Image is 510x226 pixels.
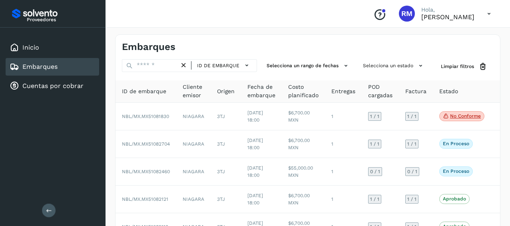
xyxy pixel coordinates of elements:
span: 1 / 1 [370,114,379,119]
td: NIAGARA [176,186,211,213]
span: Origen [217,87,235,96]
td: 3TJ [211,130,241,158]
p: Proveedores [27,17,96,22]
span: 1 / 1 [370,197,379,202]
p: Aprobado [443,196,466,202]
td: 1 [325,186,362,213]
p: Hola, [421,6,474,13]
button: ID de embarque [195,60,253,71]
span: Entregas [331,87,355,96]
span: Estado [439,87,458,96]
span: Costo planificado [288,83,319,100]
td: NIAGARA [176,103,211,130]
td: $6,700.00 MXN [282,103,325,130]
td: $6,700.00 MXN [282,130,325,158]
span: 1 / 1 [370,142,379,146]
span: Factura [405,87,426,96]
span: NBL/MX.MX51081830 [122,114,169,119]
span: 1 / 1 [407,197,416,202]
span: ID de embarque [122,87,166,96]
div: Embarques [6,58,99,76]
p: En proceso [443,141,469,146]
span: NBL/MX.MX51082121 [122,196,168,202]
span: 0 / 1 [370,169,380,174]
td: 1 [325,103,362,130]
td: 3TJ [211,186,241,213]
p: RICARDO MONTEMAYOR [421,13,474,21]
p: En proceso [443,168,469,174]
h4: Embarques [122,41,175,53]
span: [DATE] 18:00 [247,138,263,150]
td: 1 [325,130,362,158]
a: Inicio [22,44,39,51]
a: Cuentas por cobrar [22,82,84,90]
span: NBL/MX.MX51082704 [122,141,170,147]
span: NBL/MX.MX51082460 [122,169,170,174]
span: [DATE] 18:00 [247,165,263,178]
span: [DATE] 18:00 [247,110,263,123]
span: Cliente emisor [183,83,204,100]
span: Fecha de embarque [247,83,275,100]
td: 3TJ [211,103,241,130]
a: Embarques [22,63,58,70]
td: $6,700.00 MXN [282,186,325,213]
td: 3TJ [211,158,241,186]
div: Inicio [6,39,99,56]
td: $55,000.00 MXN [282,158,325,186]
td: 1 [325,158,362,186]
span: 1 / 1 [407,142,416,146]
span: 0 / 1 [407,169,417,174]
p: No conforme [450,113,481,119]
td: NIAGARA [176,130,211,158]
span: 1 / 1 [407,114,416,119]
button: Limpiar filtros [434,59,494,74]
span: Limpiar filtros [441,63,474,70]
td: NIAGARA [176,158,211,186]
div: Cuentas por cobrar [6,77,99,95]
span: [DATE] 18:00 [247,193,263,206]
span: POD cargadas [368,83,392,100]
button: Selecciona un rango de fechas [263,59,353,72]
button: Selecciona un estado [360,59,428,72]
span: ID de embarque [197,62,239,69]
